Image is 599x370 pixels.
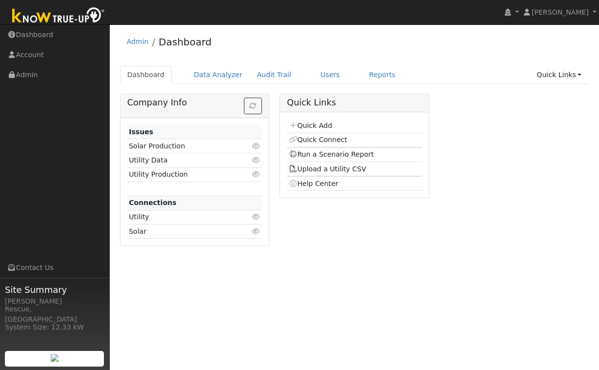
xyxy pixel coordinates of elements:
a: Admin [127,38,149,45]
img: Know True-Up [7,5,110,27]
strong: Issues [129,128,153,136]
h5: Quick Links [287,98,421,108]
a: Run a Scenario Report [289,150,374,158]
td: Utility Data [127,153,240,167]
a: Upload a Utility CSV [289,165,366,173]
div: [PERSON_NAME] [5,296,104,307]
i: Click to view [252,157,260,164]
a: Quick Links [529,66,589,84]
a: Quick Add [289,122,332,129]
i: Click to view [252,171,260,178]
a: Dashboard [159,36,212,48]
a: Reports [362,66,403,84]
a: Dashboard [120,66,172,84]
a: Audit Trail [250,66,299,84]
td: Utility [127,210,240,224]
div: System Size: 12.33 kW [5,322,104,332]
h5: Company Info [127,98,262,108]
span: [PERSON_NAME] [532,8,589,16]
a: Data Analyzer [186,66,250,84]
strong: Connections [129,199,177,206]
a: Help Center [289,180,339,187]
img: retrieve [51,354,59,362]
i: Click to view [252,213,260,220]
a: Users [313,66,347,84]
i: Click to view [252,143,260,149]
td: Solar Production [127,139,240,153]
span: Site Summary [5,283,104,296]
i: Click to view [252,228,260,235]
td: Utility Production [127,167,240,182]
td: Solar [127,225,240,239]
a: Quick Connect [289,136,347,144]
div: Rescue, [GEOGRAPHIC_DATA] [5,304,104,325]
